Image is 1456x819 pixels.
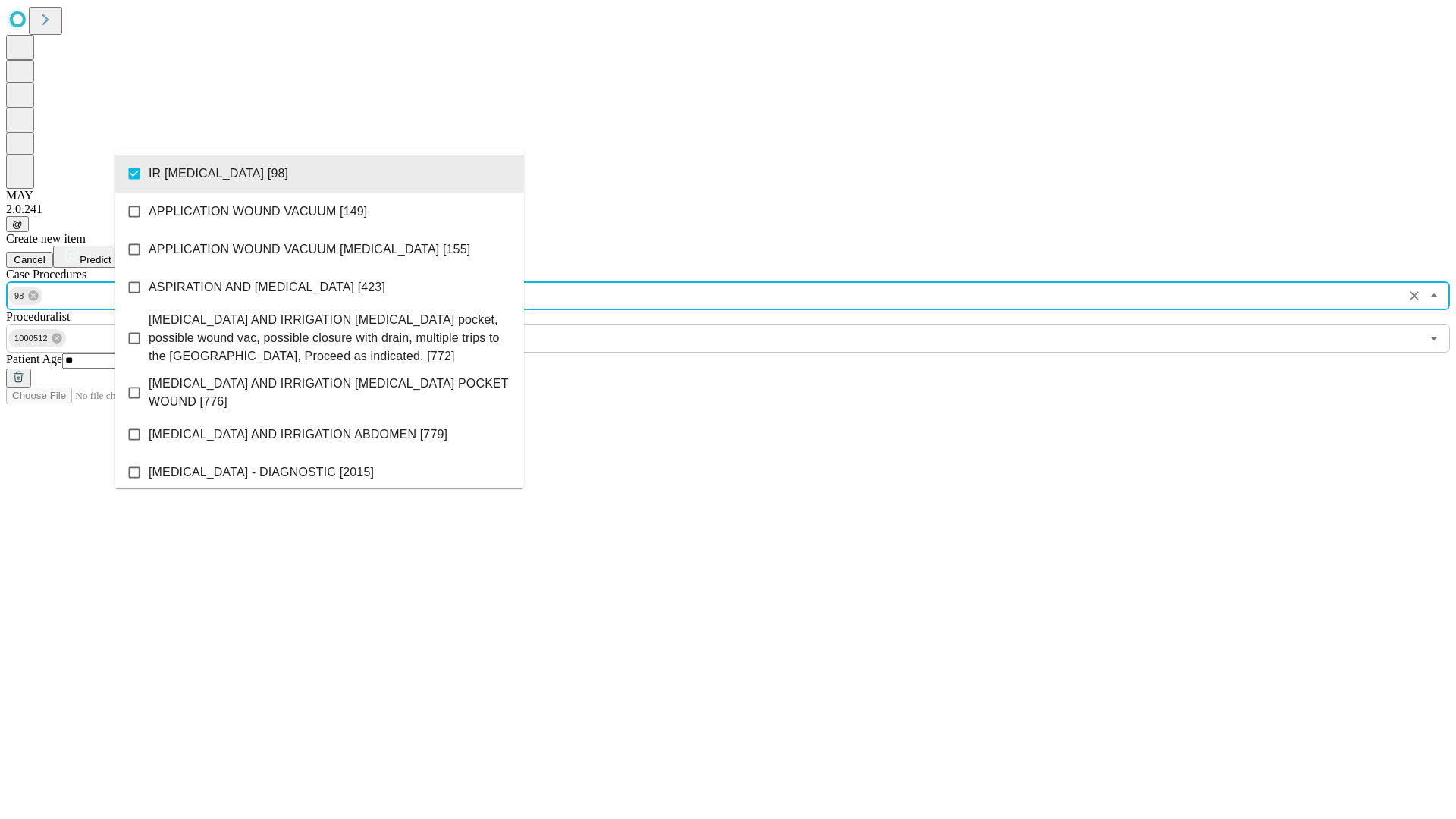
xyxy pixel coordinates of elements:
[149,165,288,183] span: IR [MEDICAL_DATA] [98]
[80,254,111,265] span: Predict
[8,330,54,347] span: 1000512
[6,232,86,245] span: Create new item
[6,189,1450,202] div: MAY
[53,246,123,268] button: Predict
[149,202,367,221] span: APPLICATION WOUND VACUUM [149]
[14,254,45,265] span: Cancel
[1404,285,1425,306] button: Clear
[6,216,29,232] button: @
[149,311,512,366] span: [MEDICAL_DATA] AND IRRIGATION [MEDICAL_DATA] pocket, possible wound vac, possible closure with dr...
[149,240,470,259] span: APPLICATION WOUND VACUUM [MEDICAL_DATA] [155]
[8,287,30,305] span: 98
[8,287,42,305] div: 98
[6,268,86,281] span: Scheduled Procedure
[1423,328,1445,349] button: Open
[6,353,62,366] span: Patient Age
[12,218,23,230] span: @
[8,329,66,347] div: 1000512
[6,202,1450,216] div: 2.0.241
[6,310,70,323] span: Proceduralist
[149,463,374,482] span: [MEDICAL_DATA] - DIAGNOSTIC [2015]
[149,375,512,411] span: [MEDICAL_DATA] AND IRRIGATION [MEDICAL_DATA] POCKET WOUND [776]
[149,425,447,444] span: [MEDICAL_DATA] AND IRRIGATION ABDOMEN [779]
[1423,285,1445,306] button: Close
[6,252,53,268] button: Cancel
[149,278,385,297] span: ASPIRATION AND [MEDICAL_DATA] [423]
